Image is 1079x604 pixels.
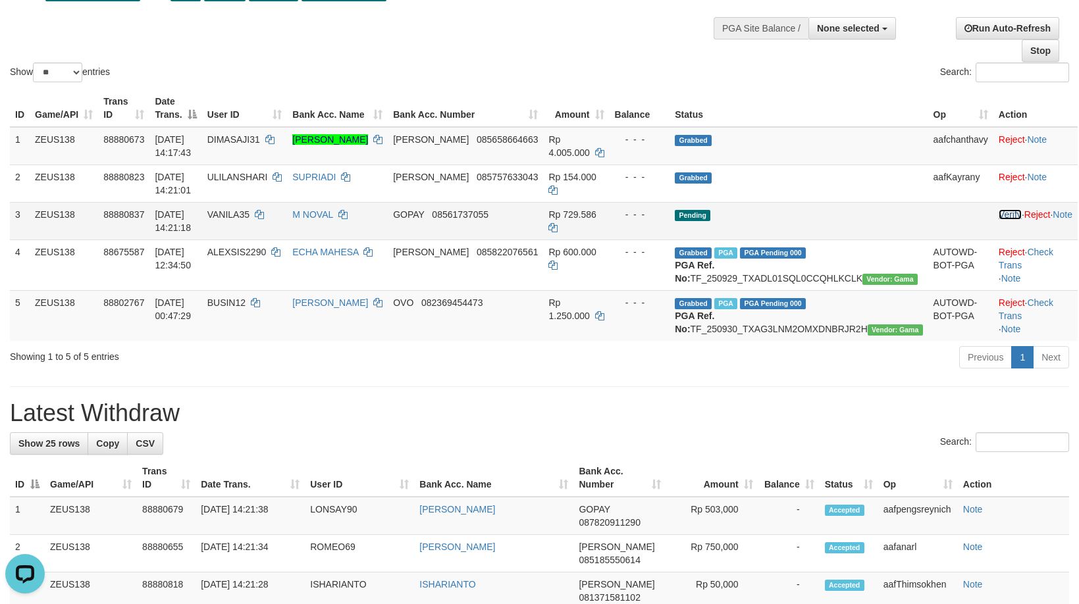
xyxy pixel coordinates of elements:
[30,127,98,165] td: ZEUS138
[287,89,388,127] th: Bank Acc. Name: activate to sort column ascending
[675,172,712,184] span: Grabbed
[45,459,137,497] th: Game/API: activate to sort column ascending
[292,209,332,220] a: M NOVAL
[207,247,267,257] span: ALEXSIS2290
[959,346,1012,368] a: Previous
[10,535,45,572] td: 2
[928,290,993,341] td: AUTOWD-BOT-PGA
[675,210,710,221] span: Pending
[579,504,610,515] span: GOPAY
[477,247,538,257] span: Copy 085822076561 to clipboard
[103,297,144,308] span: 88802767
[393,247,469,257] span: [PERSON_NAME]
[825,505,864,516] span: Accepted
[292,134,368,145] a: [PERSON_NAME]
[196,535,305,572] td: [DATE] 14:21:34
[976,432,1069,452] input: Search:
[993,202,1078,239] td: · ·
[1027,172,1047,182] a: Note
[548,209,596,220] span: Rp 729.586
[543,89,609,127] th: Amount: activate to sort column ascending
[999,247,1025,257] a: Reject
[96,438,119,449] span: Copy
[758,459,820,497] th: Balance: activate to sort column ascending
[10,400,1069,426] h1: Latest Withdraw
[103,134,144,145] span: 88880673
[675,247,712,259] span: Grabbed
[670,89,928,127] th: Status
[579,555,640,565] span: Copy 085185550614 to clipboard
[825,542,864,553] span: Accepted
[675,135,712,146] span: Grabbed
[825,580,864,591] span: Accepted
[958,459,1069,497] th: Action
[388,89,543,127] th: Bank Acc. Number: activate to sort column ascending
[963,579,983,590] a: Note
[579,592,640,603] span: Copy 081371581102 to clipboard
[1033,346,1069,368] a: Next
[10,432,88,455] a: Show 25 rows
[758,535,820,572] td: -
[10,290,30,341] td: 5
[419,541,495,552] a: [PERSON_NAME]
[30,202,98,239] td: ZEUS138
[940,63,1069,82] label: Search:
[878,459,958,497] th: Op: activate to sort column ascending
[202,89,288,127] th: User ID: activate to sort column ascending
[666,459,758,497] th: Amount: activate to sort column ascending
[670,290,928,341] td: TF_250930_TXAG3LNM2OMXDNBRJR2H
[305,459,414,497] th: User ID: activate to sort column ascending
[615,245,665,259] div: - - -
[976,63,1069,82] input: Search:
[675,298,712,309] span: Grabbed
[714,298,737,309] span: Marked by aafsreyleap
[88,432,128,455] a: Copy
[30,164,98,202] td: ZEUS138
[615,296,665,309] div: - - -
[993,290,1078,341] td: · ·
[292,247,358,257] a: ECHA MAHESA
[207,297,246,308] span: BUSIN12
[196,497,305,535] td: [DATE] 14:21:38
[30,89,98,127] th: Game/API: activate to sort column ascending
[928,127,993,165] td: aafchanthavy
[33,63,82,82] select: Showentries
[10,63,110,82] label: Show entries
[758,497,820,535] td: -
[940,432,1069,452] label: Search:
[1011,346,1034,368] a: 1
[999,247,1053,270] a: Check Trans
[10,497,45,535] td: 1
[1022,39,1059,62] a: Stop
[548,297,589,321] span: Rp 1.250.000
[740,298,806,309] span: PGA Pending
[1027,134,1047,145] a: Note
[419,579,475,590] a: ISHARIANTO
[137,497,196,535] td: 88880679
[5,5,45,45] button: Open LiveChat chat widget
[999,134,1025,145] a: Reject
[137,459,196,497] th: Trans ID: activate to sort column ascending
[820,459,878,497] th: Status: activate to sort column ascending
[30,239,98,290] td: ZEUS138
[868,324,923,336] span: Vendor URL: https://trx31.1velocity.biz
[155,172,191,195] span: [DATE] 14:21:01
[155,247,191,270] span: [DATE] 12:34:50
[155,209,191,233] span: [DATE] 14:21:18
[615,170,665,184] div: - - -
[993,164,1078,202] td: ·
[878,535,958,572] td: aafanarl
[421,297,483,308] span: Copy 082369454473 to clipboard
[675,260,714,284] b: PGA Ref. No:
[103,247,144,257] span: 88675587
[963,504,983,515] a: Note
[207,172,268,182] span: ULILANSHARI
[579,579,654,590] span: [PERSON_NAME]
[878,497,958,535] td: aafpengsreynich
[610,89,670,127] th: Balance
[393,297,413,308] span: OVO
[393,172,469,182] span: [PERSON_NAME]
[993,127,1078,165] td: ·
[10,239,30,290] td: 4
[98,89,149,127] th: Trans ID: activate to sort column ascending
